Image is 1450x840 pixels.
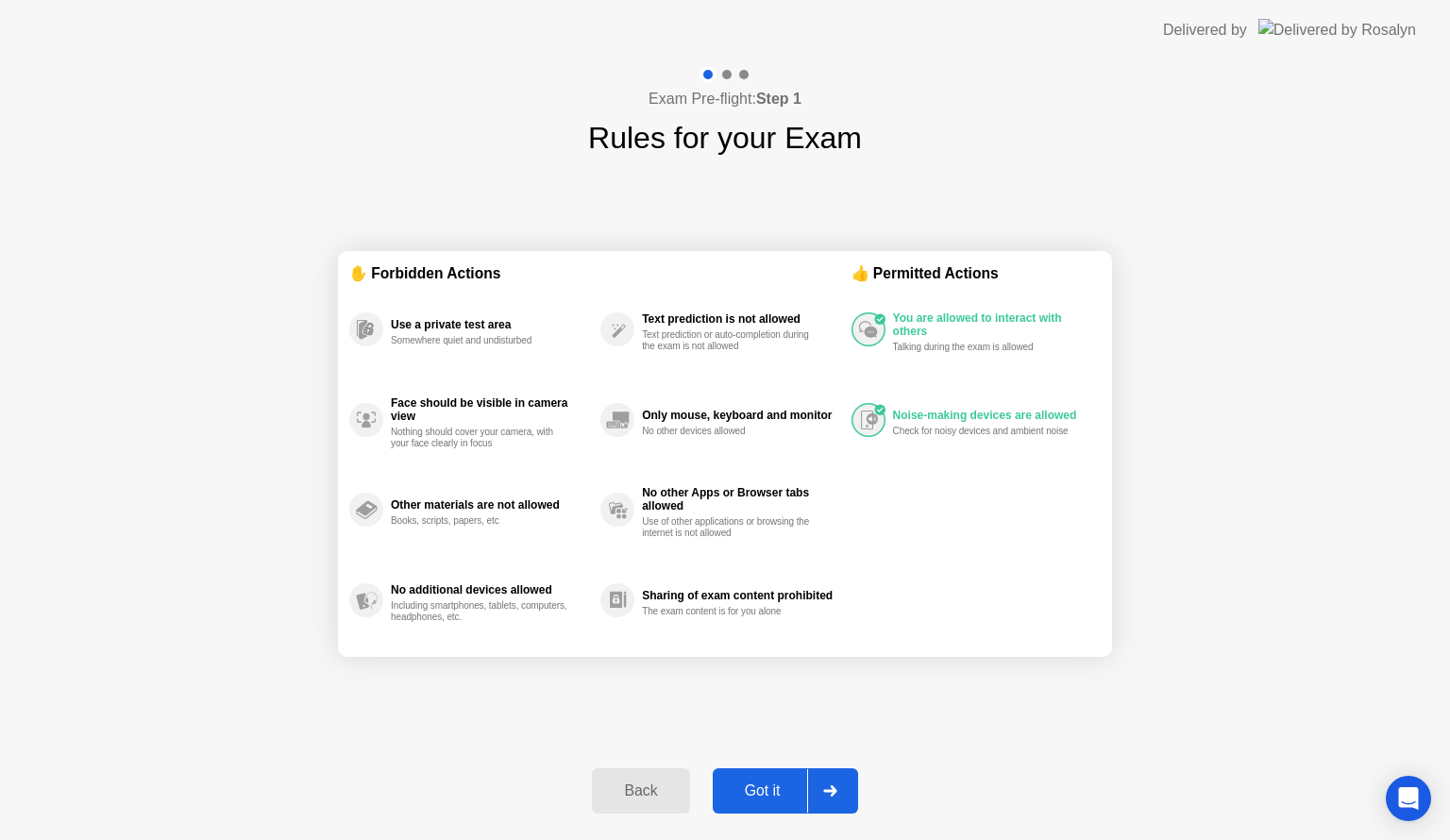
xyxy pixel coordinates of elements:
div: Text prediction or auto-completion during the exam is not allowed [642,329,820,352]
button: Got it [713,768,858,814]
div: Text prediction is not allowed [642,312,841,326]
div: Face should be visible in camera view [391,396,591,423]
div: No other devices allowed [642,426,820,437]
div: 👍 Permitted Actions [851,262,1101,284]
div: No other Apps or Browser tabs allowed [642,486,841,512]
div: Other materials are not allowed [391,498,591,512]
div: Delivered by [1163,19,1247,42]
div: The exam content is for you alone [642,606,820,617]
div: Talking during the exam is allowed [893,342,1071,353]
div: Sharing of exam content prohibited [642,589,841,602]
div: Got it [718,782,807,799]
div: ✋ Forbidden Actions [349,262,851,284]
div: Use of other applications or browsing the internet is not allowed [642,516,820,539]
img: Delivered by Rosalyn [1258,19,1416,41]
h4: Exam Pre-flight: [649,88,801,110]
div: Noise-making devices are allowed [893,409,1091,422]
div: Use a private test area [391,318,591,331]
div: No additional devices allowed [391,583,591,596]
div: Open Intercom Messenger [1386,776,1431,821]
h1: Rules for your Exam [588,115,862,160]
div: Only mouse, keyboard and monitor [642,409,841,422]
button: Back [592,768,689,814]
div: Nothing should cover your camera, with your face clearly in focus [391,427,569,449]
div: Somewhere quiet and undisturbed [391,335,569,346]
div: Check for noisy devices and ambient noise [893,426,1071,437]
b: Step 1 [756,91,801,107]
div: You are allowed to interact with others [893,311,1091,338]
div: Books, scripts, papers, etc [391,515,569,527]
div: Including smartphones, tablets, computers, headphones, etc. [391,600,569,623]
div: Back [598,782,683,799]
